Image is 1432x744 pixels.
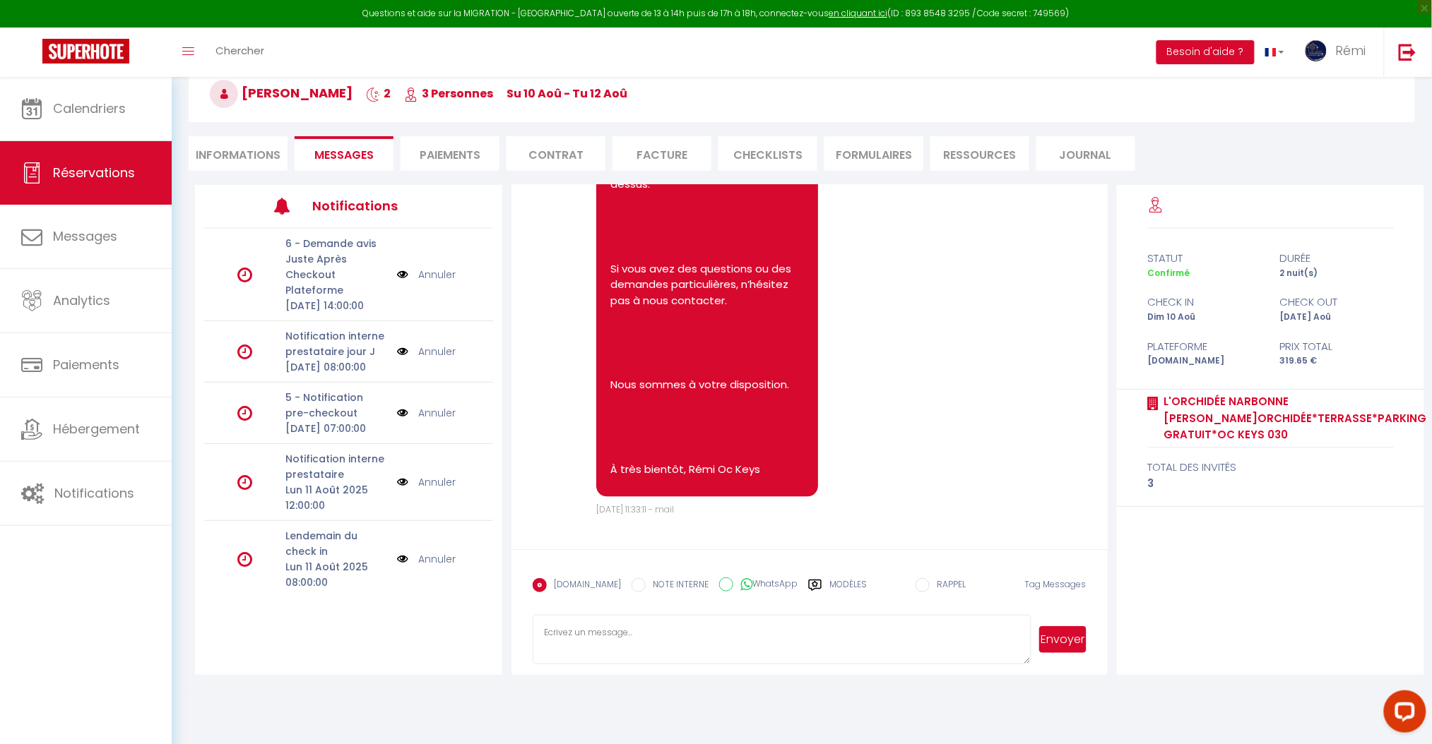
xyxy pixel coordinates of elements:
span: Hébergement [53,420,140,438]
a: Chercher [205,28,275,77]
li: CHECKLISTS [718,136,817,171]
button: Besoin d'aide ? [1156,40,1255,64]
div: check in [1138,294,1270,311]
p: [DATE] 07:00:00 [285,421,387,436]
p: [DATE] 14:00:00 [285,298,387,313]
span: Paiements [53,356,119,373]
span: [DATE] 11:33:11 - mail [596,504,674,516]
li: FORMULAIRES [824,136,923,171]
div: Dim 10 Aoû [1138,311,1270,324]
div: 3 [1148,475,1394,492]
img: Super Booking [42,39,129,64]
a: Annuler [419,551,456,567]
span: 3 Personnes [404,85,493,102]
a: Annuler [419,344,456,359]
span: Analytics [53,292,110,309]
span: Messages [53,227,117,245]
button: Envoyer [1039,626,1087,653]
img: NO IMAGE [397,474,408,490]
li: Contrat [507,136,605,171]
span: Tag Messages [1025,578,1087,590]
span: [PERSON_NAME] [210,84,353,102]
li: Ressources [930,136,1029,171]
label: WhatsApp [733,577,798,593]
a: L'Orchidée Narbonne [PERSON_NAME]Orchidée*Terrasse*Parking gratuit*Oc Keys 030 [1159,393,1427,443]
div: check out [1271,294,1403,311]
li: Paiements [401,136,499,171]
p: [DATE] 08:00:00 [285,359,387,375]
div: statut [1138,250,1270,267]
p: Lendemain du check in [285,528,387,559]
p: Si vous avez des questions ou des demandes particulières, n’hésitez pas à nous contacter. [610,262,804,310]
span: Calendriers [53,100,126,117]
li: Informations [189,136,288,171]
a: Annuler [419,474,456,490]
h3: Notifications [312,190,432,222]
p: 5 - Notification pre-checkout [285,390,387,421]
a: Annuler [419,267,456,282]
div: Prix total [1271,338,1403,355]
p: Lun 11 Août 2025 08:00:00 [285,559,387,590]
label: [DOMAIN_NAME] [547,578,621,594]
span: Messages [314,147,374,163]
div: Plateforme [1138,338,1270,355]
img: NO IMAGE [397,344,408,359]
img: ... [1306,40,1327,61]
span: Rémi [1336,42,1366,59]
img: NO IMAGE [397,405,408,421]
label: NOTE INTERNE [646,578,709,594]
div: 2 nuit(s) [1271,267,1403,280]
div: total des invités [1148,459,1394,476]
li: Facture [613,136,711,171]
div: [DOMAIN_NAME] [1138,354,1270,368]
span: 2 [366,85,391,102]
div: durée [1271,250,1403,267]
a: ... Rémi [1295,28,1384,77]
div: 319.65 € [1271,354,1403,368]
p: 6 - Demande avis Juste Après Checkout Plateforme [285,236,387,298]
p: À très bientôt, Rémi Oc Keys [610,462,804,479]
span: Notifications [54,484,134,502]
span: Confirmé [1148,267,1190,279]
div: [DATE] Aoû [1271,311,1403,324]
p: Nous sommes à votre disposition. [610,378,804,394]
p: Lun 11 Août 2025 12:00:00 [285,482,387,513]
span: Su 10 Aoû - Tu 12 Aoû [507,85,627,102]
label: RAPPEL [930,578,966,594]
p: Notification interne prestataire jour J [285,328,387,359]
span: Chercher [215,43,264,58]
span: Réservations [53,164,135,181]
a: en cliquant ici [829,7,887,19]
img: NO IMAGE [397,267,408,282]
img: logout [1399,43,1416,61]
li: Journal [1036,136,1135,171]
img: NO IMAGE [397,551,408,567]
label: Modèles [829,578,867,603]
iframe: LiveChat chat widget [1373,685,1432,744]
a: Annuler [419,405,456,421]
p: Notification interne prestataire [285,451,387,482]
